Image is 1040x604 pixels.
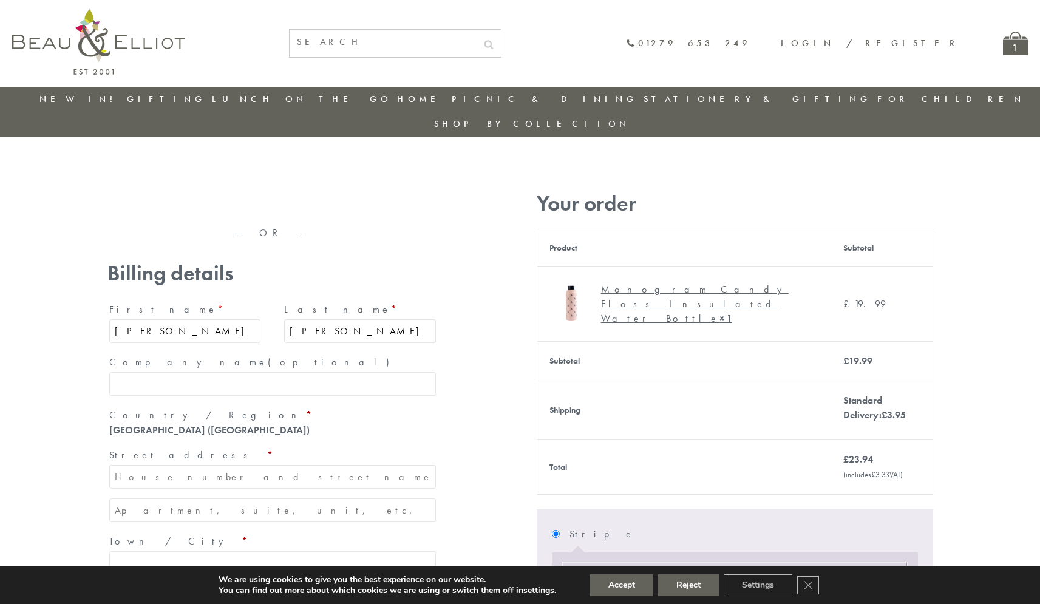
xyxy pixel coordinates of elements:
button: Settings [724,574,792,596]
a: For Children [877,93,1025,105]
label: Street address [109,446,436,465]
small: (includes VAT) [843,469,903,480]
label: First name [109,300,261,319]
a: Login / Register [781,37,960,49]
span: £ [882,409,887,421]
p: You can find out more about which cookies we are using or switch them off in . [219,585,556,596]
p: We are using cookies to give you the best experience on our website. [219,574,556,585]
label: Standard Delivery: [843,394,906,421]
button: Reject [658,574,719,596]
img: Monogram Candy Floss Drinks Bottle [549,279,595,325]
span: £ [843,453,849,466]
p: — OR — [107,228,438,239]
th: Subtotal [831,229,933,266]
span: £ [843,355,849,367]
a: New in! [39,93,121,105]
strong: × 1 [719,312,732,325]
bdi: 23.94 [843,453,873,466]
strong: [GEOGRAPHIC_DATA] ([GEOGRAPHIC_DATA]) [109,424,310,436]
label: Stripe [569,524,917,544]
th: Subtotal [537,341,831,381]
a: 1 [1003,32,1028,55]
a: Home [397,93,446,105]
button: Accept [590,574,653,596]
a: Monogram Candy Floss Drinks Bottle Monogram Candy Floss Insulated Water Bottle× 1 [549,279,820,329]
label: Company name [109,353,436,372]
span: (optional) [268,356,396,368]
iframe: Secure express checkout frame [273,186,440,191]
th: Total [537,439,831,494]
th: Shipping [537,381,831,439]
button: Close GDPR Cookie Banner [797,576,819,594]
a: Gifting [127,93,206,105]
bdi: 19.99 [843,355,872,367]
a: Shop by collection [434,118,630,130]
label: Country / Region [109,405,436,425]
h3: Billing details [107,261,438,286]
a: Lunch On The Go [212,93,392,105]
bdi: 3.95 [882,409,906,421]
a: Stationery & Gifting [644,93,871,105]
div: Monogram Candy Floss Insulated Water Bottle [601,282,811,326]
iframe: Secure express checkout frame [105,186,272,215]
span: 3.33 [871,469,889,480]
input: Apartment, suite, unit, etc. (optional) [109,498,436,522]
img: logo [12,9,185,75]
input: House number and street name [109,465,436,489]
a: 01279 653 249 [626,38,750,49]
input: SEARCH [290,30,477,55]
span: £ [843,297,854,310]
a: Picnic & Dining [452,93,637,105]
bdi: 19.99 [843,297,886,310]
label: Last name [284,300,436,319]
label: Town / City [109,532,436,551]
h3: Your order [537,191,933,216]
th: Product [537,229,831,266]
button: settings [523,585,554,596]
span: £ [871,469,875,480]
